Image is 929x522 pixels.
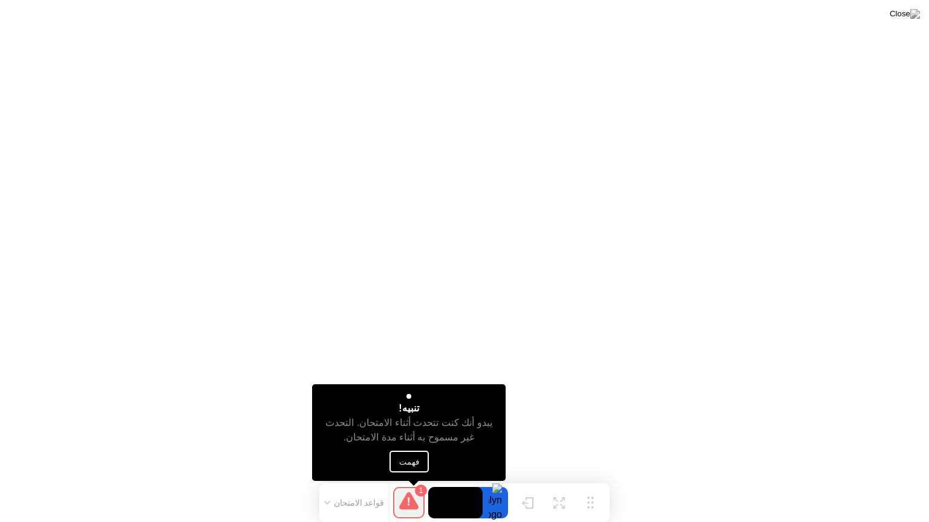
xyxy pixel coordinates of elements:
[890,9,920,19] img: Close
[323,416,495,445] div: يبدو أنك كنت تتحدث أثناء الامتحان. التحدث غير مسموح به أثناء مدة الامتحان.
[390,451,429,472] button: فهمت
[399,401,419,416] div: تنبيه!
[415,485,427,497] div: 1
[321,497,388,508] button: قواعد الامتحان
